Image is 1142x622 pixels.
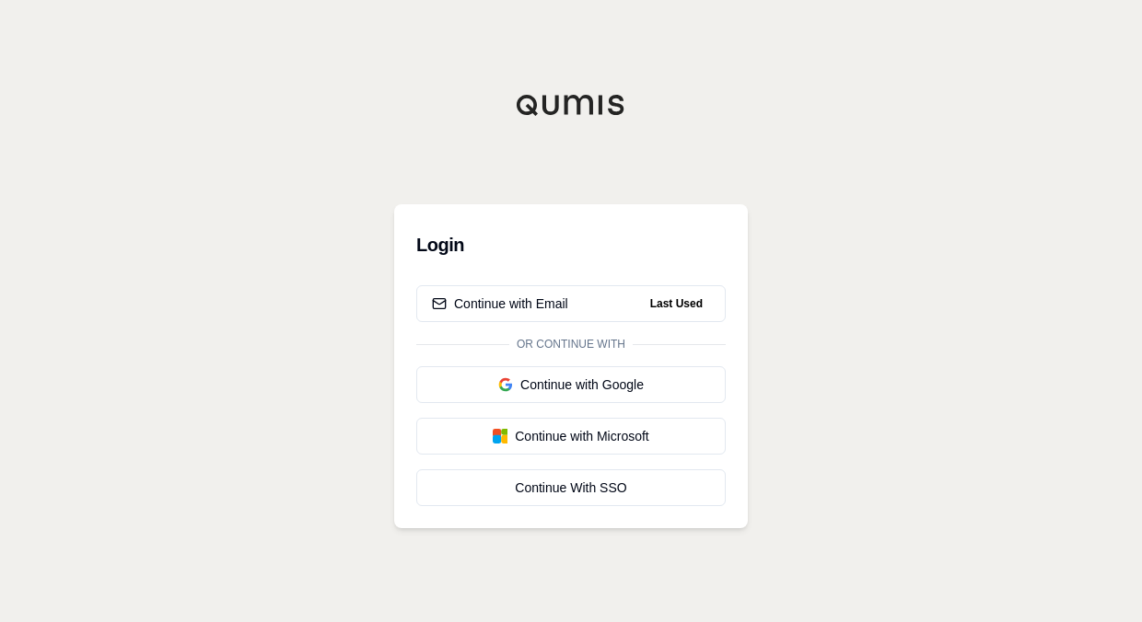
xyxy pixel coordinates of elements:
[416,418,726,455] button: Continue with Microsoft
[416,285,726,322] button: Continue with EmailLast Used
[416,469,726,506] a: Continue With SSO
[643,293,710,315] span: Last Used
[416,366,726,403] button: Continue with Google
[432,478,710,497] div: Continue With SSO
[432,375,710,394] div: Continue with Google
[432,294,568,313] div: Continue with Email
[416,226,726,263] h3: Login
[516,94,626,116] img: Qumis
[432,427,710,445] div: Continue with Microsoft
[509,337,633,351] span: Or continue with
